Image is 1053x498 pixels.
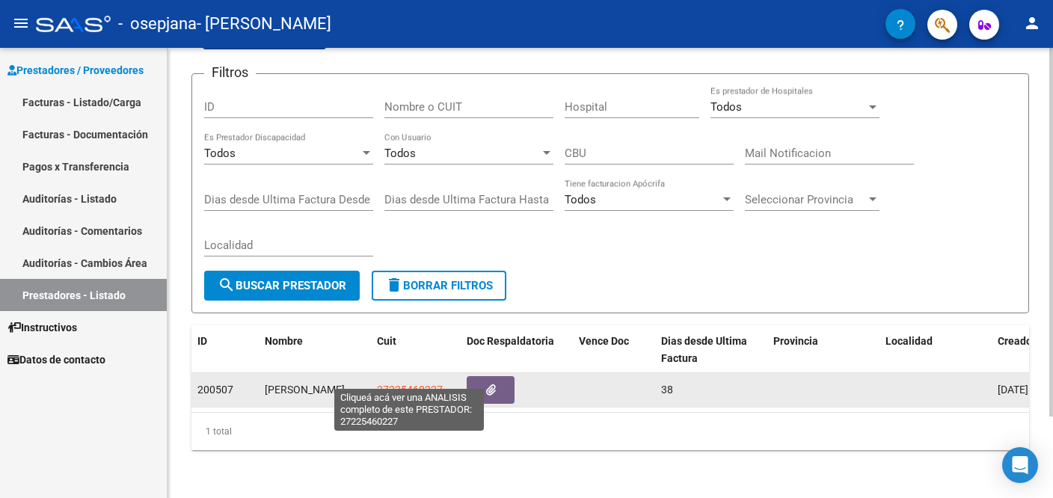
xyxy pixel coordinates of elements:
div: Open Intercom Messenger [1002,447,1038,483]
span: [DATE] [998,384,1028,396]
span: Provincia [773,335,818,347]
span: Buscar Prestador [218,279,346,292]
mat-icon: menu [12,14,30,32]
span: 27225460227 [377,384,443,396]
span: 200507 [197,384,233,396]
span: Todos [710,100,742,114]
span: ID [197,335,207,347]
span: Seleccionar Provincia [745,193,866,206]
span: Cuit [377,335,396,347]
span: Borrar Filtros [385,279,493,292]
datatable-header-cell: Dias desde Ultima Factura [655,325,767,375]
datatable-header-cell: Doc Respaldatoria [461,325,573,375]
datatable-header-cell: Nombre [259,325,371,375]
div: [PERSON_NAME] [265,381,365,399]
span: Prestadores / Proveedores [7,62,144,79]
div: 1 total [191,413,1029,450]
span: Todos [384,147,416,160]
span: Todos [565,193,596,206]
span: Instructivos [7,319,77,336]
button: Buscar Prestador [204,271,360,301]
datatable-header-cell: Vence Doc [573,325,655,375]
datatable-header-cell: Cuit [371,325,461,375]
span: Doc Respaldatoria [467,335,554,347]
mat-icon: search [218,276,236,294]
span: Datos de contacto [7,351,105,368]
span: - [PERSON_NAME] [197,7,331,40]
mat-icon: person [1023,14,1041,32]
span: Nombre [265,335,303,347]
datatable-header-cell: Localidad [879,325,992,375]
h3: Filtros [204,62,256,83]
span: Localidad [885,335,933,347]
mat-icon: delete [385,276,403,294]
span: Vence Doc [579,335,629,347]
datatable-header-cell: ID [191,325,259,375]
span: Dias desde Ultima Factura [661,335,747,364]
span: Creado [998,335,1032,347]
span: - osepjana [118,7,197,40]
button: Borrar Filtros [372,271,506,301]
datatable-header-cell: Provincia [767,325,879,375]
span: 38 [661,384,673,396]
span: Todos [204,147,236,160]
